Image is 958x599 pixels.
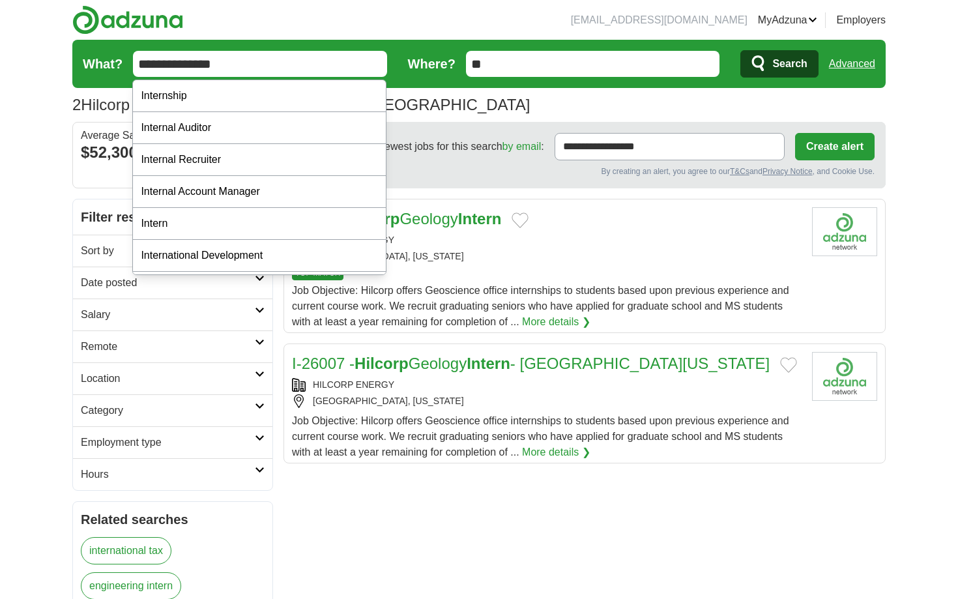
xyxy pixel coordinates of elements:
div: Internal Account Manager [133,176,386,208]
div: International Relations [133,272,386,304]
button: Create alert [795,133,875,160]
a: More details ❯ [522,314,590,330]
a: Hours [73,458,272,490]
button: Add to favorite jobs [512,212,529,228]
h2: Remote [81,339,255,355]
a: Remote [73,330,272,362]
div: Internship [133,80,386,112]
div: $52,300 [81,141,265,164]
a: by email [502,141,542,152]
div: International Development [133,240,386,272]
a: Location [73,362,272,394]
h2: Employment type [81,435,255,450]
a: Employment type [73,426,272,458]
h2: Sort by [81,243,255,259]
a: More details ❯ [522,445,590,460]
div: Internal Recruiter [133,144,386,176]
a: Category [73,394,272,426]
h2: Date posted [81,275,255,291]
a: Employers [836,12,886,28]
div: HILCORP ENERGY [292,233,802,247]
h2: Filter results [73,199,272,235]
span: Job Objective: Hilcorp offers Geoscience office internships to students based upon previous exper... [292,285,789,327]
span: 2 [72,93,81,117]
label: What? [83,54,123,74]
strong: Intern [467,355,510,372]
div: Internal Auditor [133,112,386,144]
div: Average Salary [81,130,265,141]
div: HILCORP ENERGY [292,378,802,392]
button: Add to favorite jobs [780,357,797,373]
span: Receive the newest jobs for this search : [321,139,544,154]
a: Sort by [73,235,272,267]
img: Company logo [812,207,877,256]
strong: Hilcorp [355,355,409,372]
h1: Hilcorp [DEMOGRAPHIC_DATA] Jobs in [GEOGRAPHIC_DATA] [72,96,530,113]
li: [EMAIL_ADDRESS][DOMAIN_NAME] [571,12,748,28]
span: Search [772,51,807,77]
button: Search [740,50,818,78]
a: MyAdzuna [758,12,818,28]
div: Intern [133,208,386,240]
label: Where? [408,54,456,74]
div: By creating an alert, you agree to our and , and Cookie Use. [295,166,875,177]
h2: Location [81,371,255,387]
a: Salary [73,299,272,330]
a: Advanced [829,51,875,77]
h2: Related searches [81,510,265,529]
a: Privacy Notice [762,167,813,176]
div: [GEOGRAPHIC_DATA], [US_STATE] [292,394,802,408]
a: T&Cs [730,167,749,176]
a: international tax [81,537,171,564]
a: I-2669 -HilcorpGeologyIntern [292,210,501,227]
div: [GEOGRAPHIC_DATA], [US_STATE] [292,250,802,263]
img: Company logo [812,352,877,401]
strong: Intern [458,210,502,227]
a: Date posted [73,267,272,299]
h2: Salary [81,307,255,323]
span: Job Objective: Hilcorp offers Geoscience office internships to students based upon previous exper... [292,415,789,458]
img: Adzuna logo [72,5,183,35]
h2: Category [81,403,255,418]
a: I-26007 -HilcorpGeologyIntern- [GEOGRAPHIC_DATA][US_STATE] [292,355,770,372]
h2: Hours [81,467,255,482]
